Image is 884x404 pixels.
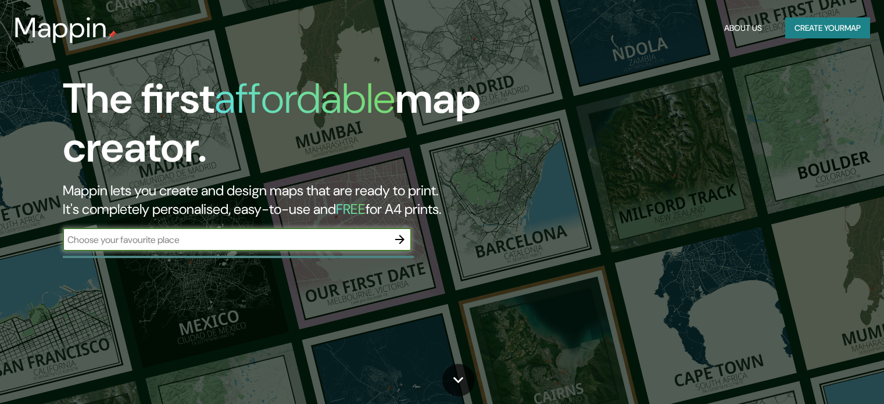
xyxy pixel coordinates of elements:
button: Create yourmap [785,17,870,39]
button: About Us [720,17,767,39]
h2: Mappin lets you create and design maps that are ready to print. It's completely personalised, eas... [63,181,505,219]
h1: affordable [214,71,395,126]
h1: The first map creator. [63,74,505,181]
h5: FREE [336,200,366,218]
img: mappin-pin [108,30,117,40]
h3: Mappin [14,12,108,44]
input: Choose your favourite place [63,233,388,246]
